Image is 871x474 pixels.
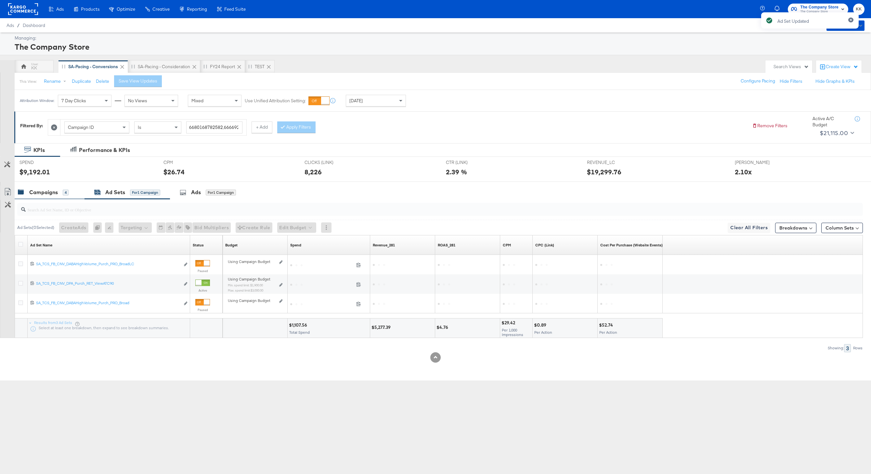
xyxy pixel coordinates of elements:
[502,328,523,337] span: Per 1,000 Impressions
[163,159,212,166] span: CPM
[36,281,180,286] div: SA_TCS_FB_CNV_DPA_Purch_RET_ViewATC90
[735,159,784,166] span: [PERSON_NAME]
[535,243,554,248] div: CPC (Link)
[187,6,207,12] span: Reporting
[96,78,109,84] button: Delete
[800,4,838,11] span: The Company Store
[105,189,125,196] div: Ad Sets
[600,243,663,248] div: Cost Per Purchase (Website Events)
[436,324,450,331] div: $4.76
[36,281,180,288] a: SA_TCS_FB_CNV_DPA_Purch_RET_ViewATC90
[248,65,252,68] div: Drag to reorder tab
[193,243,204,248] div: Status
[736,75,780,87] button: Configure Pacing
[56,6,64,12] span: Ads
[26,201,783,213] input: Search Ad Set Name, ID or Objective
[290,243,301,248] div: Spend
[36,261,180,267] div: SA_TCS_FB_CNV_DABAHighVolume_Purch_PRO_BroadLC
[255,64,265,70] div: TEST
[735,167,752,177] div: 2.10x
[534,322,548,328] div: $0.89
[195,269,210,273] label: Paused
[30,243,52,248] div: Ad Set Name
[446,167,467,177] div: 2.39 %
[23,23,45,28] span: Dashboard
[788,4,848,15] button: The Company StoreThe Company Store
[289,330,310,335] span: Total Spend
[730,224,768,232] span: Clear All Filters
[39,76,73,87] button: Rename
[777,18,809,24] div: Ad Set Updated
[856,6,862,13] span: KK
[501,320,517,326] div: $29.42
[186,121,242,133] input: Enter a search term
[62,65,65,68] div: Drag to reorder tab
[36,300,180,306] div: SA_TCS_FB_CNV_DABAHighVolume_Purch_PRO_Broad
[152,6,170,12] span: Creative
[228,283,263,287] sub: Min. spend limit: $1,900.00
[15,41,863,52] div: The Company Store
[93,222,105,233] div: 0
[371,324,393,331] div: $5,277.39
[252,121,272,133] button: + Add
[138,124,141,130] span: Is
[68,64,118,70] div: SA-Pacing - Conversions
[534,330,552,335] span: Per Action
[289,322,309,328] div: $1,107.56
[438,243,455,248] a: ROAS_281
[228,259,278,264] div: Using Campaign Budget
[33,146,45,154] div: KPIs
[587,159,636,166] span: REVENUE_LC
[599,322,615,328] div: $52.74
[349,98,363,104] span: [DATE]
[228,288,263,292] sub: Max. spend limit : $3,000.00
[752,123,787,129] button: Remove Filters
[130,190,160,195] div: for 1 Campaign
[15,35,863,41] div: Managing:
[128,98,147,104] span: No Views
[228,277,270,282] span: Using Campaign Budget
[19,79,37,84] div: This View:
[61,98,86,104] span: 7 Day Clicks
[31,65,37,71] div: KK
[224,6,246,12] span: Feed Suite
[373,243,395,248] a: Revenue_281
[225,243,238,248] a: Shows the current budget of Ad Set.
[79,146,130,154] div: Performance & KPIs
[245,98,306,104] label: Use Unified Attribution Setting:
[17,225,54,231] div: Ad Sets ( 0 Selected)
[600,243,663,248] a: The average cost for each purchase tracked by your Custom Audience pixel on your website after pe...
[72,78,91,84] button: Duplicate
[36,300,180,307] a: SA_TCS_FB_CNV_DABAHighVolume_Purch_PRO_Broad
[503,243,511,248] a: The average cost you've paid to have 1,000 impressions of your ad.
[535,243,554,248] a: The average cost for each link click you've received from your ad.
[853,4,864,15] button: KK
[193,243,204,248] a: Shows the current state of your Ad Set.
[305,167,322,177] div: 8,226
[63,190,69,195] div: 4
[30,243,52,248] a: Your Ad Set name.
[206,190,236,195] div: for 1 Campaign
[195,288,210,293] label: Active
[195,308,210,312] label: Paused
[68,124,94,130] span: Campaign ID
[305,159,353,166] span: CLICKS (LINK)
[191,189,201,196] div: Ads
[14,23,23,28] span: /
[728,223,770,233] button: Clear All Filters
[228,298,278,303] div: Using Campaign Budget
[290,243,301,248] a: The total amount spent to date.
[19,159,68,166] span: SPEND
[203,65,207,68] div: Drag to reorder tab
[138,64,190,70] div: SA-Pacing - Consideration
[117,6,135,12] span: Optimize
[163,167,185,177] div: $26.74
[587,167,621,177] div: $19,299.76
[20,123,43,129] div: Filtered By:
[225,243,238,248] div: Budget
[210,64,235,70] div: FY24 Report
[191,98,203,104] span: Mixed
[6,23,14,28] span: Ads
